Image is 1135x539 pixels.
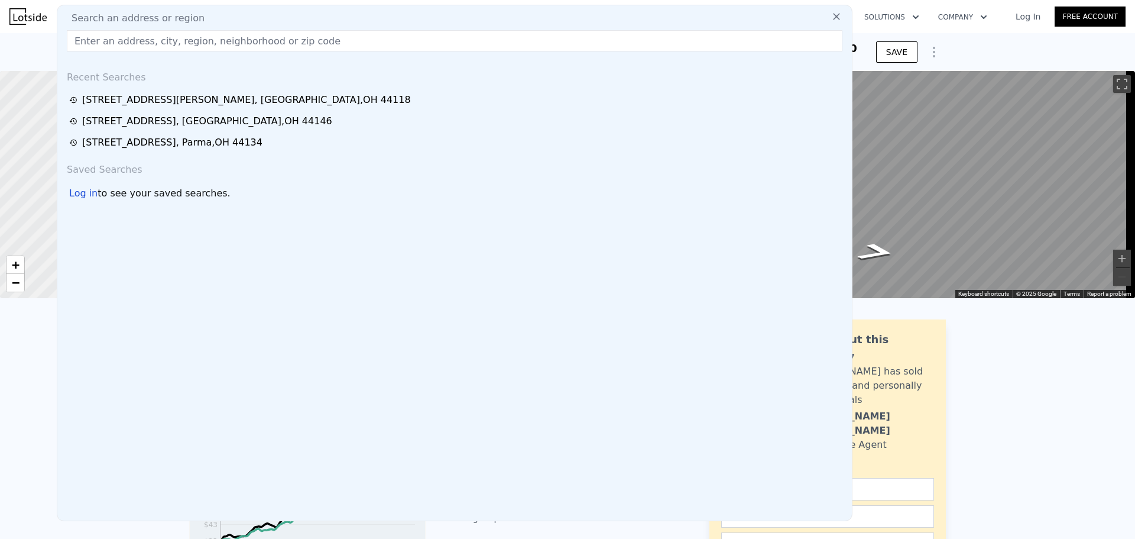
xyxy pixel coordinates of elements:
span: − [12,275,20,290]
span: to see your saved searches. [98,186,230,201]
a: Log In [1001,11,1055,22]
a: [STREET_ADDRESS], Parma,OH 44134 [69,135,844,150]
span: + [12,257,20,272]
tspan: $43 [204,521,218,529]
div: [PERSON_NAME] [PERSON_NAME] [802,409,934,438]
a: [STREET_ADDRESS][PERSON_NAME], [GEOGRAPHIC_DATA],OH 44118 [69,93,844,107]
div: Log in [69,186,98,201]
div: Ask about this property [802,331,934,364]
button: Keyboard shortcuts [958,290,1009,298]
button: Toggle fullscreen view [1113,75,1131,93]
div: [STREET_ADDRESS] , Parma , OH 44134 [82,135,262,150]
div: [PERSON_NAME] has sold 67 homes and personally owns rentals [802,364,934,407]
a: Zoom out [7,274,24,292]
a: Free Account [1055,7,1126,27]
button: SAVE [876,41,917,63]
button: Zoom in [1113,250,1131,267]
div: [STREET_ADDRESS] , [GEOGRAPHIC_DATA] , OH 44146 [82,114,332,128]
button: Zoom out [1113,268,1131,286]
button: Solutions [855,7,929,28]
span: Search an address or region [62,11,205,25]
button: Show Options [922,40,946,64]
div: Recent Searches [62,61,847,89]
span: © 2025 Google [1016,291,1056,297]
button: Company [929,7,997,28]
div: [STREET_ADDRESS][PERSON_NAME] , [GEOGRAPHIC_DATA] , OH 44118 [82,93,411,107]
path: Go West, Elmwood Rd [841,239,911,265]
div: Saved Searches [62,153,847,182]
a: Terms (opens in new tab) [1063,291,1080,297]
img: Lotside [9,8,47,25]
a: Zoom in [7,256,24,274]
a: Report a problem [1087,291,1131,297]
input: Enter an address, city, region, neighborhood or zip code [67,30,842,51]
a: [STREET_ADDRESS], [GEOGRAPHIC_DATA],OH 44146 [69,114,844,128]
